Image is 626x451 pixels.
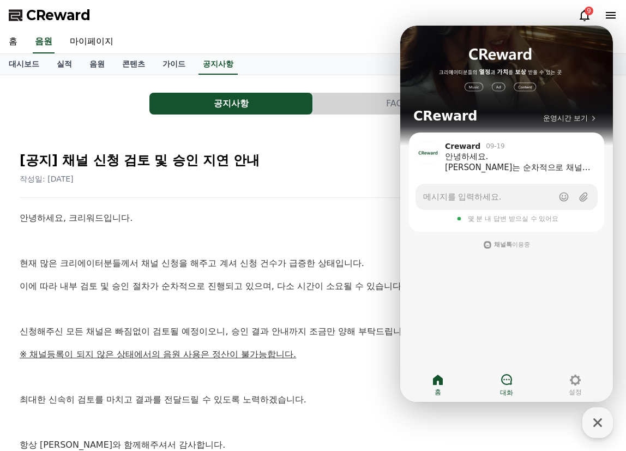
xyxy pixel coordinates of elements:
[9,7,91,24] a: CReward
[198,54,238,75] a: 공지사항
[400,26,613,402] iframe: Channel chat
[61,31,122,53] a: 마이페이지
[48,54,81,75] a: 실적
[313,93,476,115] button: FAQ
[20,393,606,407] p: 최대한 신속히 검토를 마치고 결과를 전달드릴 수 있도록 노력하겠습니다.
[26,7,91,24] span: CReward
[149,93,312,115] button: 공지사항
[33,31,55,53] a: 음원
[154,54,194,75] a: 가이드
[20,256,606,270] p: 현재 많은 크리에이터분들께서 채널 신청을 해주고 계셔 신청 건수가 급증한 상태입니다.
[20,152,606,169] h2: [공지] 채널 신청 검토 및 승인 지연 안내
[20,349,296,359] u: ※ 채널등록이 되지 않은 상태에서의 음원 사용은 정산이 불가능합니다.
[20,324,606,339] p: 신청해주신 모든 채널은 빠짐없이 검토될 예정이오니, 승인 결과 안내까지 조금만 양해 부탁드립니다.
[20,279,606,293] p: 이에 따라 내부 검토 및 승인 절차가 순차적으로 진행되고 있으며, 다소 시간이 소요될 수 있습니다.
[578,9,591,22] a: 9
[585,7,593,15] div: 9
[81,54,113,75] a: 음원
[313,93,477,115] a: FAQ
[20,211,606,225] p: 안녕하세요, 크리워드입니다.
[20,175,74,183] span: 작성일: [DATE]
[113,54,154,75] a: 콘텐츠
